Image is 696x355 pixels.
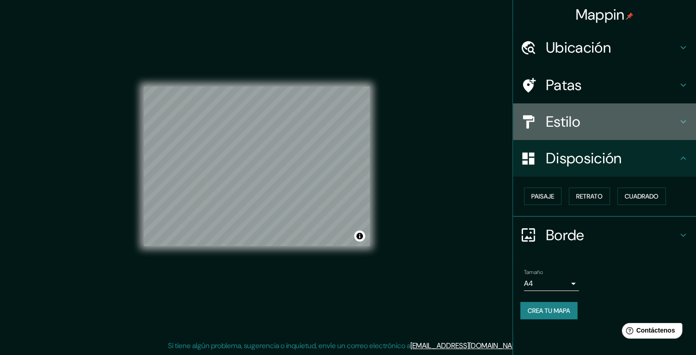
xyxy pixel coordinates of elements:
[546,226,584,245] font: Borde
[576,5,625,24] font: Mappin
[546,75,582,95] font: Patas
[576,192,603,200] font: Retrato
[546,112,580,131] font: Estilo
[144,86,370,246] canvas: Mapa
[354,231,365,242] button: Activar o desactivar atribución
[524,188,561,205] button: Paisaje
[524,276,579,291] div: A4
[569,188,610,205] button: Retrato
[626,12,633,20] img: pin-icon.png
[524,279,533,288] font: A4
[528,307,570,315] font: Crea tu mapa
[513,217,696,253] div: Borde
[546,149,621,168] font: Disposición
[513,29,696,66] div: Ubicación
[168,341,410,350] font: Si tiene algún problema, sugerencia o inquietud, envíe un correo electrónico a
[617,188,666,205] button: Cuadrado
[615,319,686,345] iframe: Lanzador de widgets de ayuda
[531,192,554,200] font: Paisaje
[513,103,696,140] div: Estilo
[513,140,696,177] div: Disposición
[513,67,696,103] div: Patas
[410,341,523,350] a: [EMAIL_ADDRESS][DOMAIN_NAME]
[524,269,543,276] font: Tamaño
[520,302,577,319] button: Crea tu mapa
[625,192,658,200] font: Cuadrado
[546,38,611,57] font: Ubicación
